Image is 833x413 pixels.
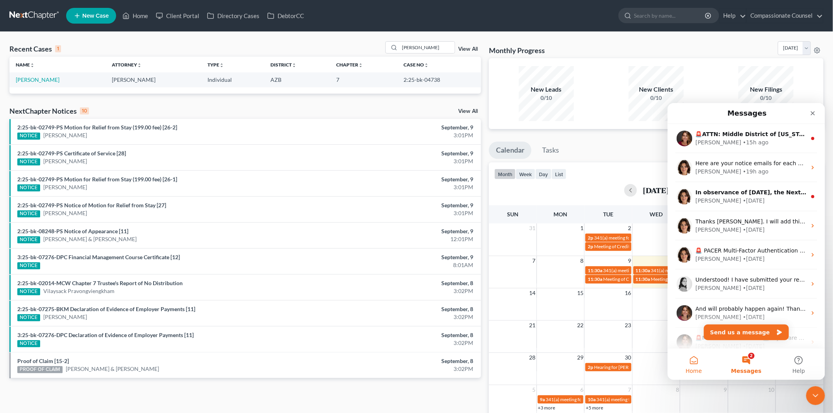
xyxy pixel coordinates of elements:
span: Wed [650,211,663,218]
a: View All [458,46,478,52]
a: 2:25-bk-07275-BKM Declaration of Evidence of Employer Payments [11] [17,306,195,312]
span: 31 [529,223,537,233]
div: New Leads [519,85,574,94]
div: 0/10 [739,94,794,102]
span: Thanks [PERSON_NAME]. I will add this as a feature request for our developers and add your name t... [28,115,433,122]
div: September, 9 [326,227,473,235]
div: 3:02PM [326,313,473,321]
td: 7 [330,72,397,87]
a: [PERSON_NAME] [43,209,87,217]
div: NOTICE [17,340,40,347]
a: Nameunfold_more [16,62,35,68]
a: [PERSON_NAME] [43,313,87,321]
div: New Filings [739,85,794,94]
a: 2:25-bk-02749-PS Notice of Motion for Relief from Stay [27] [17,202,166,208]
div: 0/10 [519,94,574,102]
span: Sun [507,211,518,218]
a: 2:25-bk-02749-PS Motion for Relief from Stay (199.00 fee) [26-1] [17,176,177,183]
a: 2:25-bk-02749-PS Motion for Relief from Stay (199.00 fee) [26-2] [17,124,177,131]
span: 11 [816,385,824,395]
span: 22 [576,321,584,330]
a: Attorneyunfold_more [112,62,142,68]
div: September, 8 [326,331,473,339]
span: Meeting of Creditors for [PERSON_NAME] [603,276,690,282]
div: [PERSON_NAME] [28,123,74,131]
div: September, 8 [326,279,473,287]
a: [PERSON_NAME] & [PERSON_NAME] [66,365,159,373]
span: 8 [579,256,584,265]
div: [PERSON_NAME] [28,94,74,102]
a: Case Nounfold_more [404,62,429,68]
a: Calendar [489,142,531,159]
div: 3:01PM [326,209,473,217]
td: Individual [201,72,264,87]
div: NOTICE [17,314,40,321]
a: Tasks [535,142,566,159]
a: Directory Cases [203,9,263,23]
div: 3:02PM [326,365,473,373]
div: • 15h ago [75,35,101,44]
div: 8:01AM [326,261,473,269]
span: 21 [529,321,537,330]
span: 7 [628,385,632,395]
div: NOTICE [17,288,40,295]
div: [PERSON_NAME] [28,152,74,160]
div: NOTICE [17,159,40,166]
a: 2:25-bk-02014-MCW Chapter 7 Trustee's Report of No Distribution [17,280,183,286]
span: 2p [588,235,593,241]
div: NOTICE [17,184,40,192]
div: [PERSON_NAME] [28,35,74,44]
div: NOTICE [17,236,40,243]
img: Profile image for Katie [9,231,25,247]
a: [PERSON_NAME] [43,131,87,139]
h2: [DATE] [643,186,669,194]
span: 9 [723,385,728,395]
a: +3 more [538,405,555,411]
div: September, 9 [326,124,473,131]
div: 3:01PM [326,157,473,165]
a: [PERSON_NAME] & [PERSON_NAME] [43,235,137,243]
i: unfold_more [359,63,363,68]
a: Vilaysack Pravongviengkham [43,287,115,295]
div: NOTICE [17,262,40,269]
button: week [516,169,535,179]
div: 3:02PM [326,287,473,295]
span: Help [125,265,137,271]
span: 14 [529,288,537,298]
td: 2:25-bk-04738 [397,72,481,87]
div: • [DATE] [75,152,97,160]
a: Client Portal [152,9,203,23]
i: unfold_more [30,63,35,68]
a: DebtorCC [263,9,308,23]
div: September, 9 [326,201,473,209]
span: 23 [624,321,632,330]
div: [PERSON_NAME] [28,181,74,189]
div: New Clients [629,85,684,94]
i: unfold_more [219,63,224,68]
span: 15 [576,288,584,298]
span: 28 [529,353,537,362]
div: September, 8 [326,357,473,365]
button: day [535,169,552,179]
span: 29 [576,353,584,362]
a: [PERSON_NAME] [16,76,59,83]
span: 341(a) meeting for [PERSON_NAME] & [PERSON_NAME] [546,396,664,402]
div: September, 9 [326,149,473,157]
div: [PERSON_NAME] [28,239,74,247]
span: Meeting of Creditors for [PERSON_NAME] & [PERSON_NAME] [651,276,780,282]
span: New Case [82,13,109,19]
span: Home [18,265,34,271]
i: unfold_more [424,63,429,68]
div: • [DATE] [75,123,97,131]
img: Profile image for Katie [9,202,25,218]
button: Send us a message [36,221,121,237]
span: 8 [675,385,680,395]
div: 12:01PM [326,235,473,243]
input: Search by name... [634,8,706,23]
i: unfold_more [292,63,297,68]
div: Recent Cases [9,44,61,53]
span: 2p [588,364,593,370]
span: 341(a) meeting for [PERSON_NAME] & [PERSON_NAME] [PERSON_NAME] [594,235,750,241]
